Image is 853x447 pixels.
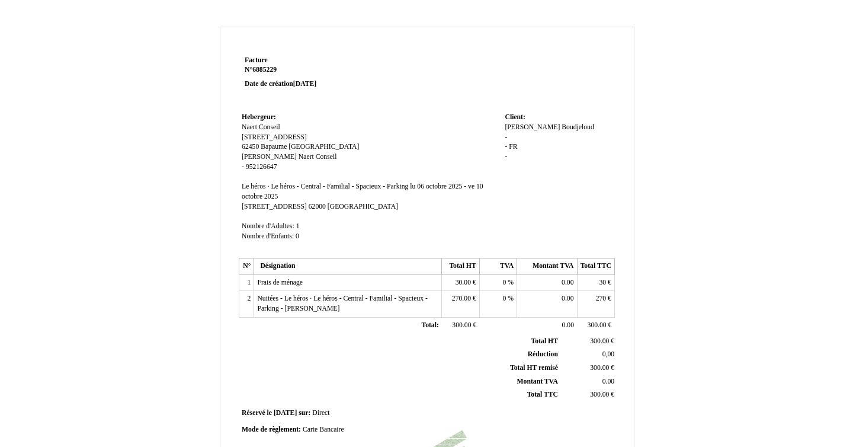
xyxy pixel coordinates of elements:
span: Le héros · Le héros - Central - Familial - Spacieux - Parking [242,183,408,190]
span: 62450 [242,143,259,151]
td: € [560,335,617,348]
th: TVA [479,258,517,275]
span: [STREET_ADDRESS] [242,203,307,210]
span: 0.00 [562,295,573,302]
span: [GEOGRAPHIC_DATA] [288,143,359,151]
span: Mode de règlement: [242,426,301,433]
span: 270.00 [452,295,471,302]
span: 300.00 [452,321,471,329]
span: - [505,143,507,151]
span: [DATE] [293,80,316,88]
span: [PERSON_NAME] [505,123,560,131]
td: € [442,274,479,291]
td: € [577,317,614,334]
span: Total TTC [527,391,558,398]
span: 0 [503,279,506,286]
th: Montant TVA [517,258,577,275]
td: € [560,362,617,375]
span: 300.00 [590,391,609,398]
span: Total HT [531,337,558,345]
span: lu 06 octobre 2025 - ve 10 octobre 2025 [242,183,483,200]
span: Total HT remisé [510,364,558,372]
span: Nombre d'Enfants: [242,232,294,240]
span: 300.00 [588,321,607,329]
td: 1 [239,274,254,291]
td: % [479,291,517,317]
span: FR [509,143,517,151]
span: 30 [599,279,606,286]
td: € [442,291,479,317]
span: 0,00 [602,350,614,358]
span: Nuitées - Le héros · Le héros - Central - Familial - Spacieux - Parking - [PERSON_NAME] [257,295,428,312]
th: Total TTC [577,258,614,275]
span: 952126647 [246,163,277,171]
span: [GEOGRAPHIC_DATA] [328,203,398,210]
span: Naert Conseil [242,123,280,131]
span: [DATE] [274,409,297,417]
span: Boudjeloud [562,123,594,131]
span: Hebergeur: [242,113,276,121]
span: [STREET_ADDRESS] [242,133,307,141]
span: 0 [296,232,299,240]
span: - [505,153,507,161]
span: [PERSON_NAME] [242,153,297,161]
span: 0 [503,295,506,302]
span: 0.00 [562,279,573,286]
td: % [479,274,517,291]
td: € [442,317,479,334]
span: 300.00 [590,337,609,345]
span: 300.00 [590,364,609,372]
th: Désignation [254,258,442,275]
td: € [577,291,614,317]
span: Total: [421,321,438,329]
span: 1 [296,222,300,230]
span: 30.00 [456,279,471,286]
span: sur: [299,409,310,417]
span: 0.00 [602,378,614,385]
th: Total HT [442,258,479,275]
span: 6885229 [252,66,277,74]
strong: Date de création [245,80,316,88]
span: Facture [245,56,268,64]
td: € [560,388,617,402]
strong: N° [245,65,386,75]
span: Bapaume [261,143,287,151]
span: Montant TVA [517,378,558,385]
th: N° [239,258,254,275]
span: - [505,133,507,141]
td: 2 [239,291,254,317]
td: € [577,274,614,291]
span: Carte Bancaire [303,426,344,433]
span: Réservé le [242,409,272,417]
span: 62000 [309,203,326,210]
span: - [242,163,244,171]
span: Réduction [528,350,558,358]
span: Naert Conseil [299,153,337,161]
span: 270 [596,295,607,302]
span: Direct [312,409,329,417]
span: Nombre d'Adultes: [242,222,294,230]
span: Client: [505,113,525,121]
span: 0.00 [562,321,574,329]
span: Frais de ménage [257,279,303,286]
